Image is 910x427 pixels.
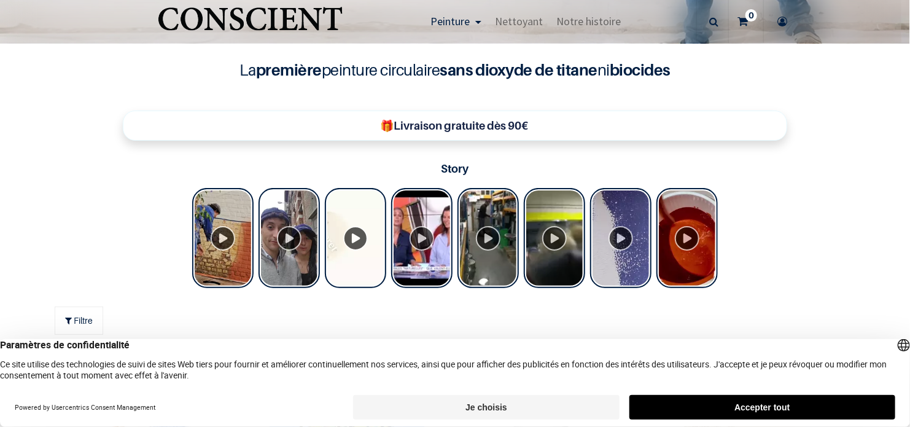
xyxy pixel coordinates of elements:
span: Peinture [430,14,470,28]
b: biocides [610,60,671,79]
div: Tolstoy Stories [192,188,718,291]
sup: 0 [745,9,757,22]
h4: La peinture circulaire ni [209,58,701,82]
button: Open chat widget [10,10,47,47]
span: Filtre [74,314,93,327]
b: sans dioxyde de titane [440,60,597,79]
span: Notre histoire [556,14,621,28]
span: Nettoyant [495,14,543,28]
b: 🎁Livraison gratuite dès 90€ [380,119,528,132]
b: première [256,60,322,79]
